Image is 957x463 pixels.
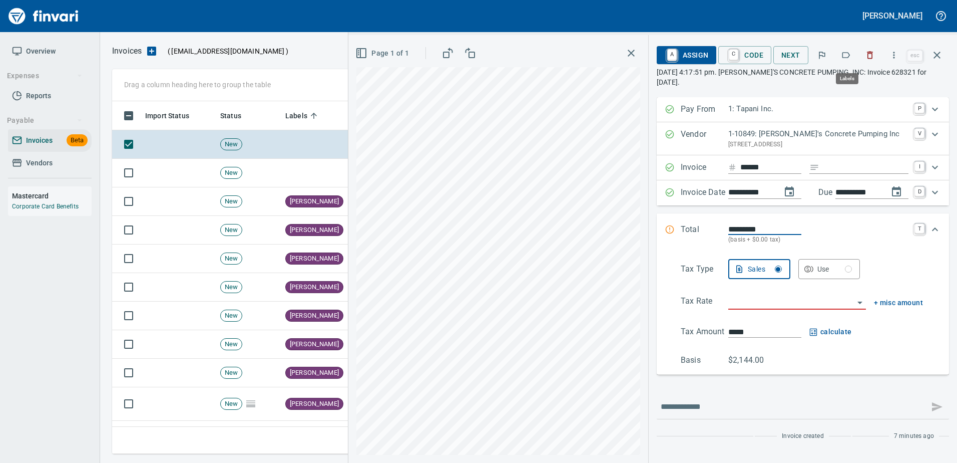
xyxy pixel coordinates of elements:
[657,155,949,180] div: Expand
[220,110,254,122] span: Status
[818,186,866,198] p: Due
[883,44,905,66] button: More
[286,399,343,409] span: [PERSON_NAME]
[809,162,819,172] svg: Invoice description
[681,263,728,279] p: Tax Type
[681,161,728,174] p: Invoice
[8,40,92,63] a: Overview
[286,197,343,206] span: [PERSON_NAME]
[170,46,285,56] span: [EMAIL_ADDRESS][DOMAIN_NAME]
[817,263,852,276] div: Use
[657,213,949,255] div: Expand
[657,97,949,122] div: Expand
[221,254,242,264] span: New
[67,135,88,146] span: Beta
[221,340,242,349] span: New
[925,395,949,419] span: This records your message into the invoice and notifies anyone mentioned
[221,140,242,149] span: New
[112,45,142,57] nav: breadcrumb
[124,80,271,90] p: Drag a column heading here to group the table
[681,326,728,338] p: Tax Amount
[859,44,881,66] button: Discard
[353,44,413,63] button: Page 1 of 1
[344,245,399,273] td: [DATE]
[781,49,800,62] span: Next
[728,128,908,140] p: 1-10849: [PERSON_NAME]'s Concrete Pumping Inc
[344,216,399,245] td: [DATE]
[657,180,949,205] div: Expand
[344,387,399,421] td: [DATE]
[286,311,343,321] span: [PERSON_NAME]
[344,130,399,159] td: [DATE]
[905,43,949,67] span: Close invoice
[777,180,801,204] button: change date
[26,157,53,169] span: Vendors
[286,340,343,349] span: [PERSON_NAME]
[221,368,242,378] span: New
[26,45,56,58] span: Overview
[12,190,92,201] h6: Mastercard
[112,45,142,57] p: Invoices
[7,70,83,82] span: Expenses
[344,421,399,454] td: [DATE]
[221,225,242,235] span: New
[7,114,83,127] span: Payable
[162,46,288,56] p: ( )
[681,223,728,245] p: Total
[242,399,259,407] span: Pages Split
[665,47,708,64] span: Assign
[657,46,716,64] button: AAssign
[862,11,922,21] h5: [PERSON_NAME]
[221,168,242,178] span: New
[914,223,924,234] a: T
[285,110,307,122] span: Labels
[681,103,728,116] p: Pay From
[145,110,202,122] span: Import Status
[357,47,409,60] span: Page 1 of 1
[6,4,81,28] img: Finvari
[145,110,189,122] span: Import Status
[914,128,924,138] a: V
[344,359,399,387] td: [DATE]
[221,311,242,321] span: New
[728,354,776,366] p: $2,144.00
[221,197,242,206] span: New
[728,259,790,279] button: Sales
[681,186,728,199] p: Invoice Date
[286,254,343,264] span: [PERSON_NAME]
[728,103,908,115] p: 1: Tapani Inc.
[3,111,87,130] button: Payable
[782,431,824,441] span: Invoice created
[809,326,852,338] button: calculate
[286,368,343,378] span: [PERSON_NAME]
[726,47,763,64] span: Code
[286,283,343,292] span: [PERSON_NAME]
[8,129,92,152] a: InvoicesBeta
[914,186,924,196] a: D
[894,431,934,441] span: 7 minutes ago
[681,128,728,149] p: Vendor
[907,50,922,61] a: esc
[681,354,728,366] p: Basis
[748,263,782,276] div: Sales
[26,90,51,102] span: Reports
[681,295,728,310] p: Tax Rate
[344,330,399,359] td: [DATE]
[874,297,923,309] span: + misc amount
[344,302,399,330] td: [DATE]
[728,140,908,150] p: [STREET_ADDRESS]
[728,161,736,173] svg: Invoice number
[286,225,343,235] span: [PERSON_NAME]
[3,67,87,85] button: Expenses
[285,110,320,122] span: Labels
[220,110,241,122] span: Status
[344,273,399,302] td: [DATE]
[798,259,860,279] button: Use
[853,296,867,310] button: Open
[914,161,924,171] a: I
[914,103,924,113] a: P
[773,46,808,65] button: Next
[884,180,908,204] button: change due date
